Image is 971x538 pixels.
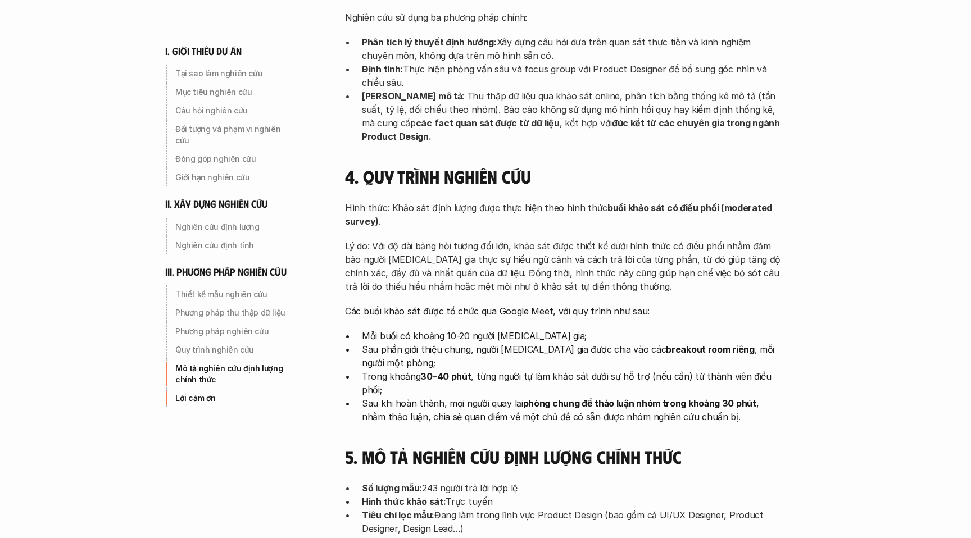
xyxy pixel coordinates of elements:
[175,289,296,300] p: Thiết kế mẫu nghiên cứu
[175,393,296,404] p: Lời cảm ơn
[416,117,560,129] strong: các fact quan sát được từ dữ liệu
[165,304,300,322] a: Phương pháp thu thập dữ liệu
[175,68,296,79] p: Tại sao làm nghiên cứu
[345,202,774,227] strong: buổi khảo sát có điều phối (moderated survey)
[362,509,434,521] strong: Tiêu chí lọc mẫu:
[362,117,782,142] strong: đúc kết từ các chuyên gia trong ngành Product Design.
[165,322,300,340] a: Phương pháp nghiên cứu
[165,389,300,407] a: Lời cảm ơn
[345,201,783,228] p: Hình thức: Khảo sát định lượng được thực hiện theo hình thức .
[362,37,497,48] strong: Phân tích lý thuyết định hướng:
[165,83,300,101] a: Mục tiêu nghiên cứu
[362,63,403,75] strong: Định tính:
[175,240,296,251] p: Nghiên cứu định tính
[165,341,300,359] a: Quy trình nghiên cứu
[362,482,422,494] strong: Số lượng mẫu:
[362,508,783,535] p: Đang làm trong lĩnh vực Product Design (bao gồm cả UI/UX Designer, Product Designer, Design Lead…)
[165,285,300,303] a: Thiết kế mẫu nghiên cứu
[175,221,296,232] p: Nghiên cứu định lượng
[362,496,446,507] strong: Hình thức khảo sát:
[165,45,242,58] h6: i. giới thiệu dự án
[345,166,783,187] h4: 4. Quy trình nghiên cứu
[165,168,300,186] a: Giới hạn nghiên cứu
[165,266,287,279] h6: iii. phương pháp nghiên cứu
[362,481,783,495] p: 243 người trả lời hợp lệ
[165,65,300,83] a: Tại sao làm nghiên cứu
[362,62,783,89] p: Thực hiện phỏng vấn sâu và focus group với Product Designer để bổ sung góc nhìn và chiều sâu.
[345,239,783,293] p: Lý do: Với độ dài bảng hỏi tương đối lớn, khảo sát được thiết kế dưới hình thức có điều phối nhằm...
[362,343,783,370] p: Sau phần giới thiệu chung, người [MEDICAL_DATA] gia được chia vào các , mỗi người một phòng;
[362,35,783,62] p: Xây dựng câu hỏi dựa trên quan sát thực tiễn và kinh nghiệm chuyên môn, không dựa trên mô hình sẵ...
[175,124,296,146] p: Đối tượng và phạm vi nghiên cứu
[165,198,267,211] h6: ii. xây dựng nghiên cứu
[345,304,783,318] p: Các buổi khảo sát được tổ chức qua Google Meet, với quy trình như sau:
[362,495,783,508] p: Trực tuyến
[175,105,296,116] p: Câu hỏi nghiên cứu
[362,396,783,423] p: Sau khi hoàn thành, mọi người quay lại , nhằm thảo luận, chia sẻ quan điểm về một chủ đề có sẵn đ...
[175,153,296,165] p: Đóng góp nghiên cứu
[165,120,300,149] a: Đối tượng và phạm vi nghiên cứu
[175,326,296,337] p: Phương pháp nghiên cứu
[165,236,300,254] a: Nghiên cứu định tính
[175,307,296,318] p: Phương pháp thu thập dữ liệu
[175,172,296,183] p: Giới hạn nghiên cứu
[175,363,296,385] p: Mô tả nghiên cứu định lượng chính thức
[165,218,300,236] a: Nghiên cứu định lượng
[175,344,296,355] p: Quy trình nghiên cứu
[345,11,783,24] p: Nghiên cứu sử dụng ba phương pháp chính:
[175,86,296,98] p: Mục tiêu nghiên cứu
[420,371,471,382] strong: 30–40 phút
[362,370,783,396] p: Trong khoảng , từng người tự làm khảo sát dưới sự hỗ trợ (nếu cần) từ thành viên điều phối;
[523,398,756,409] strong: phòng chung để thảo luận nhóm trong khoảng 30 phút
[666,344,754,355] strong: breakout room riêng
[362,90,462,102] strong: [PERSON_NAME] mô tả
[165,102,300,120] a: Câu hỏi nghiên cứu
[345,446,783,467] h4: 5. Mô tả nghiên cứu định lượng chính thức
[362,89,783,143] p: : Thu thập dữ liệu qua khảo sát online, phân tích bằng thống kê mô tả (tần suất, tỷ lệ, đối chiếu...
[165,150,300,168] a: Đóng góp nghiên cứu
[165,359,300,389] a: Mô tả nghiên cứu định lượng chính thức
[362,329,783,343] p: Mỗi buổi có khoảng 10-20 người [MEDICAL_DATA] gia;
